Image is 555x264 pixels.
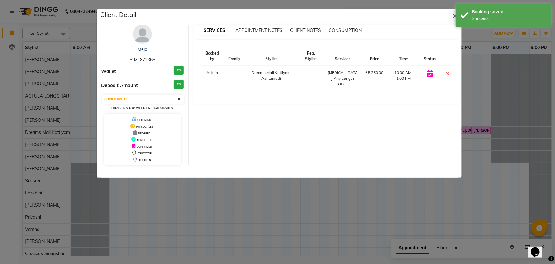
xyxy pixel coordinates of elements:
img: avatar [133,25,152,44]
span: Deposit Amount [101,82,138,89]
iframe: chat widget [528,238,549,258]
span: CHECK-IN [139,158,151,162]
span: CONSUMPTION [329,27,362,33]
h3: ₹0 [174,66,184,75]
div: ₹5,250.00 [365,70,383,76]
th: Booked by [200,47,225,66]
small: Change in status will apply to all services. [111,106,173,110]
th: Price [362,47,387,66]
h3: ₹0 [174,80,184,89]
span: 8921872368 [130,57,155,62]
span: SERVICES [201,25,228,36]
span: Wallet [101,68,116,75]
span: Dreams Mall Kottiyam Ashtamudi [252,70,291,81]
td: - [225,66,244,91]
td: 10:00 AM-1:00 PM [387,66,420,91]
span: TENTATIVE [138,152,152,155]
th: Stylist [244,47,298,66]
td: - [298,66,324,91]
span: COMPLETED [137,138,152,142]
h5: Client Detail [101,10,137,19]
a: Mejo [137,47,147,52]
th: Time [387,47,420,66]
span: CONFIRMED [137,145,152,148]
span: UPCOMING [137,118,151,121]
div: [MEDICAL_DATA] Any Length Offer [327,70,358,87]
span: IN PROGRESS [136,125,153,128]
th: Family [225,47,244,66]
div: Booking saved [472,9,546,15]
td: Admin [200,66,225,91]
span: APPOINTMENT NOTES [235,27,282,33]
div: Success [472,15,546,22]
span: CLIENT NOTES [290,27,321,33]
th: Req. Stylist [298,47,324,66]
th: Services [323,47,362,66]
th: Status [420,47,440,66]
span: DROPPED [138,132,150,135]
